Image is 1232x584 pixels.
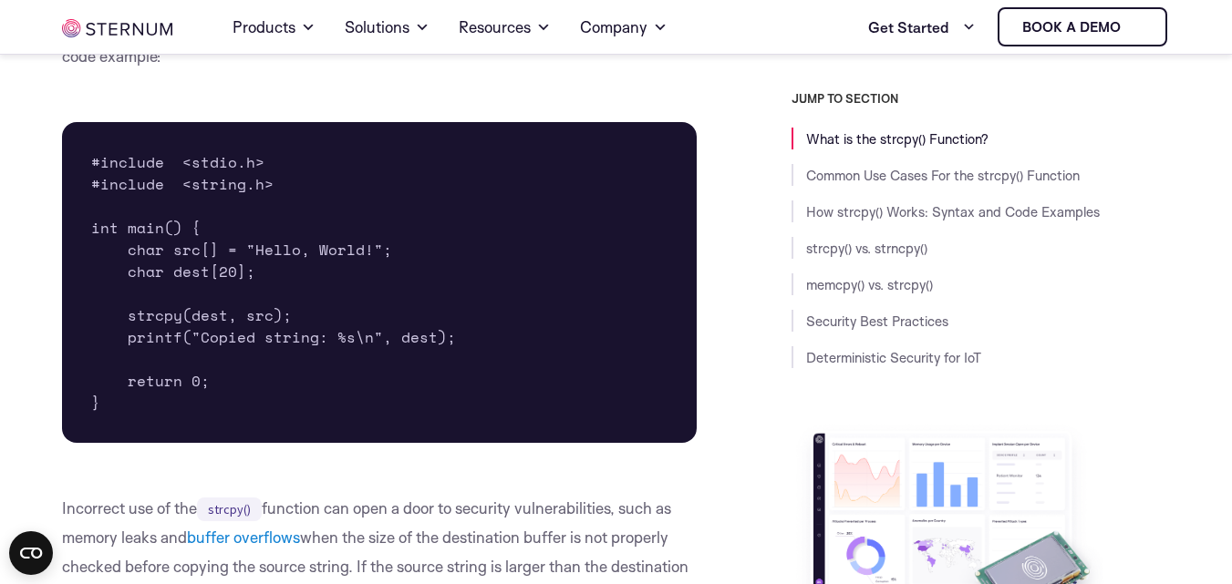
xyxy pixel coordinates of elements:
a: Book a demo [998,7,1167,46]
a: strcpy() vs. strncpy() [806,240,927,257]
a: Company [580,2,668,53]
a: Resources [459,2,551,53]
img: sternum iot [62,19,173,37]
a: Security Best Practices [806,312,948,330]
a: How strcpy() Works: Syntax and Code Examples [806,203,1100,220]
a: Products [233,2,316,53]
a: What is the strcpy() Function? [806,130,989,148]
a: memcpy() vs. strcpy() [806,276,933,293]
h3: JUMP TO SECTION [792,91,1171,106]
button: Open CMP widget [9,531,53,575]
pre: #include <stdio.h> #include <string.h> int main() { char src[] = "Hello, World!"; char dest[20]; ... [62,122,698,443]
a: Deterministic Security for IoT [806,349,981,366]
a: Common Use Cases For the strcpy() Function [806,167,1080,184]
img: sternum iot [1128,20,1143,35]
a: Solutions [345,2,430,53]
a: Get Started [868,9,976,46]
